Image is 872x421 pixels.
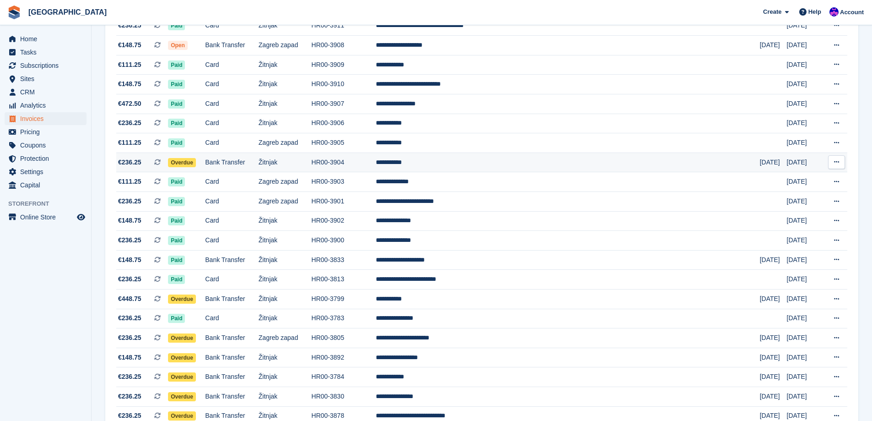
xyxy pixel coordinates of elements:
[787,172,822,192] td: [DATE]
[20,126,75,138] span: Pricing
[5,46,87,59] a: menu
[20,179,75,191] span: Capital
[760,367,787,387] td: [DATE]
[205,387,259,406] td: Bank Transfer
[259,211,312,231] td: Žitnjak
[787,270,822,290] td: [DATE]
[168,256,185,265] span: Paid
[205,36,259,55] td: Bank Transfer
[311,114,376,133] td: HR00-3906
[787,114,822,133] td: [DATE]
[168,216,185,225] span: Paid
[5,139,87,152] a: menu
[118,372,141,382] span: €236.25
[259,36,312,55] td: Zagreb zapad
[20,33,75,45] span: Home
[311,309,376,328] td: HR00-3783
[205,231,259,251] td: Card
[5,211,87,224] a: menu
[118,197,141,206] span: €236.25
[787,16,822,36] td: [DATE]
[118,60,141,70] span: €111.25
[787,192,822,212] td: [DATE]
[787,328,822,348] td: [DATE]
[20,99,75,112] span: Analytics
[259,55,312,75] td: Žitnjak
[311,387,376,406] td: HR00-3830
[311,94,376,114] td: HR00-3907
[259,133,312,153] td: Zagreb zapad
[205,309,259,328] td: Card
[259,290,312,309] td: Žitnjak
[205,172,259,192] td: Card
[840,8,864,17] span: Account
[259,367,312,387] td: Žitnjak
[168,372,196,382] span: Overdue
[168,80,185,89] span: Paid
[760,250,787,270] td: [DATE]
[25,5,110,20] a: [GEOGRAPHIC_DATA]
[259,270,312,290] td: Žitnjak
[168,334,196,343] span: Overdue
[168,177,185,186] span: Paid
[5,165,87,178] a: menu
[259,16,312,36] td: Žitnjak
[311,36,376,55] td: HR00-3908
[118,274,141,284] span: €236.25
[205,114,259,133] td: Card
[787,75,822,94] td: [DATE]
[259,250,312,270] td: Žitnjak
[259,192,312,212] td: Zagreb zapad
[787,367,822,387] td: [DATE]
[205,55,259,75] td: Card
[205,270,259,290] td: Card
[311,348,376,367] td: HR00-3892
[20,165,75,178] span: Settings
[76,212,87,223] a: Preview store
[259,114,312,133] td: Žitnjak
[808,7,821,16] span: Help
[311,16,376,36] td: HR00-3911
[205,348,259,367] td: Bank Transfer
[5,59,87,72] a: menu
[259,231,312,251] td: Žitnjak
[168,314,185,323] span: Paid
[259,348,312,367] td: Žitnjak
[787,133,822,153] td: [DATE]
[168,275,185,284] span: Paid
[311,192,376,212] td: HR00-3901
[168,236,185,245] span: Paid
[787,94,822,114] td: [DATE]
[118,255,141,265] span: €148.75
[259,387,312,406] td: Žitnjak
[118,313,141,323] span: €236.25
[760,36,787,55] td: [DATE]
[205,192,259,212] td: Card
[259,328,312,348] td: Zagreb zapad
[118,138,141,148] span: €111.25
[118,333,141,343] span: €236.25
[787,250,822,270] td: [DATE]
[760,387,787,406] td: [DATE]
[7,5,21,19] img: stora-icon-8386f47178a22dfd0bd8f6a31ec36ba5ce8667c1dd55bd0f319d3a0aa187defe.svg
[168,353,196,362] span: Overdue
[205,94,259,114] td: Card
[118,158,141,167] span: €236.25
[760,290,787,309] td: [DATE]
[20,46,75,59] span: Tasks
[311,290,376,309] td: HR00-3799
[760,348,787,367] td: [DATE]
[259,94,312,114] td: Žitnjak
[205,75,259,94] td: Card
[5,86,87,98] a: menu
[20,112,75,125] span: Invoices
[829,7,839,16] img: Ivan Gačić
[5,33,87,45] a: menu
[20,86,75,98] span: CRM
[760,328,787,348] td: [DATE]
[5,99,87,112] a: menu
[259,153,312,172] td: Žitnjak
[118,40,141,50] span: €148.75
[20,139,75,152] span: Coupons
[20,211,75,224] span: Online Store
